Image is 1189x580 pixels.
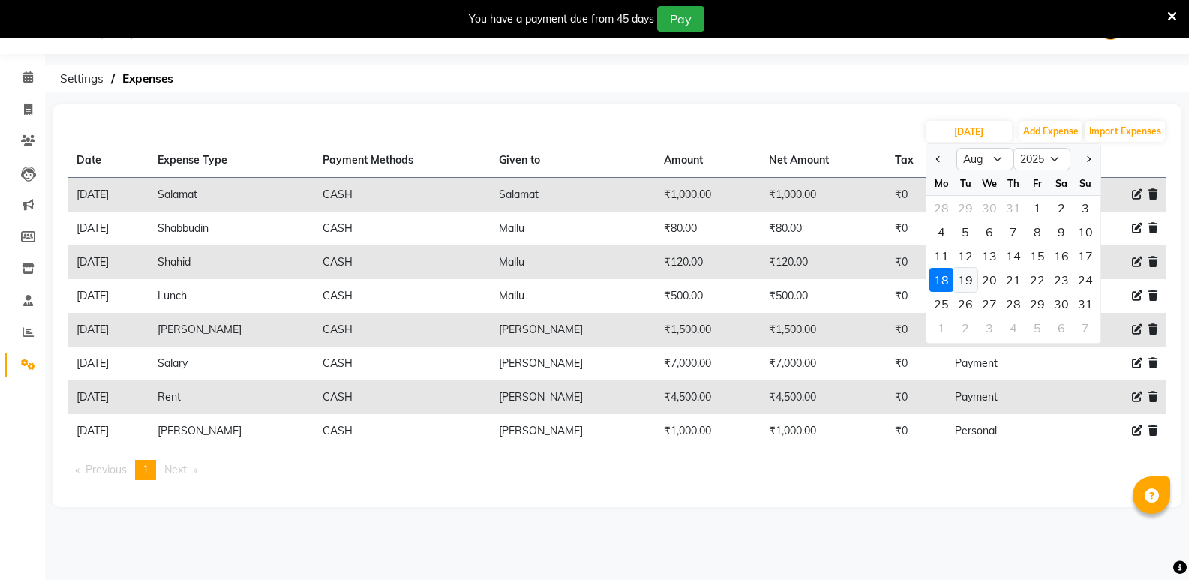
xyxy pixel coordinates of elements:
div: 28 [1001,292,1025,316]
div: Friday, September 5, 2025 [1025,316,1049,340]
div: Su [1073,171,1097,195]
select: Select month [956,148,1013,170]
th: Amount [655,143,761,178]
td: [PERSON_NAME] [149,414,314,448]
td: ₹7,000.00 [655,347,761,380]
div: 1 [929,316,953,340]
td: Shahid [149,245,314,279]
td: [DATE] [68,212,149,245]
div: Saturday, August 9, 2025 [1049,220,1073,244]
div: Tuesday, August 19, 2025 [953,268,977,292]
div: 3 [977,316,1001,340]
div: 14 [1001,244,1025,268]
div: 11 [929,244,953,268]
div: 4 [929,220,953,244]
td: Payment [946,380,1067,414]
td: ₹120.00 [760,245,886,279]
div: Wednesday, August 6, 2025 [977,220,1001,244]
input: PLACEHOLDER.DATE [926,121,1012,142]
div: 21 [1001,268,1025,292]
div: Thursday, August 7, 2025 [1001,220,1025,244]
div: Sunday, August 31, 2025 [1073,292,1097,316]
nav: Pagination [68,460,1166,480]
div: 15 [1025,244,1049,268]
div: Wednesday, August 13, 2025 [977,244,1001,268]
div: 16 [1049,244,1073,268]
th: Tax [886,143,945,178]
div: 25 [929,292,953,316]
td: Rent [149,380,314,414]
span: Expenses [115,65,181,92]
div: We [977,171,1001,195]
div: Saturday, August 30, 2025 [1049,292,1073,316]
div: 18 [929,268,953,292]
div: Sa [1049,171,1073,195]
td: ₹1,500.00 [760,313,886,347]
td: ₹0 [886,279,945,313]
div: Monday, August 25, 2025 [929,292,953,316]
td: Personal [946,414,1067,448]
td: ₹4,500.00 [760,380,886,414]
td: [PERSON_NAME] [490,414,655,448]
div: 17 [1073,244,1097,268]
div: 4 [1001,316,1025,340]
div: 31 [1001,196,1025,220]
div: 2 [1049,196,1073,220]
td: ₹0 [886,245,945,279]
div: Tuesday, July 29, 2025 [953,196,977,220]
div: Friday, August 1, 2025 [1025,196,1049,220]
div: Wednesday, August 27, 2025 [977,292,1001,316]
div: Saturday, August 2, 2025 [1049,196,1073,220]
div: Sunday, August 10, 2025 [1073,220,1097,244]
div: Monday, July 28, 2025 [929,196,953,220]
td: [DATE] [68,313,149,347]
td: ₹1,000.00 [760,178,886,212]
div: 19 [953,268,977,292]
div: Tuesday, August 26, 2025 [953,292,977,316]
td: Mallu [490,279,655,313]
div: Saturday, August 23, 2025 [1049,268,1073,292]
div: 23 [1049,268,1073,292]
td: ₹500.00 [760,279,886,313]
td: ₹0 [886,212,945,245]
div: Thursday, August 28, 2025 [1001,292,1025,316]
div: 31 [1073,292,1097,316]
div: Tu [953,171,977,195]
td: Lunch [149,279,314,313]
div: You have a payment due from 45 days [469,11,654,27]
div: Fr [1025,171,1049,195]
div: Thursday, August 14, 2025 [1001,244,1025,268]
div: Thursday, July 31, 2025 [1001,196,1025,220]
td: CASH [314,279,489,313]
td: [DATE] [68,414,149,448]
div: Wednesday, July 30, 2025 [977,196,1001,220]
button: Import Expenses [1085,121,1165,142]
button: Pay [657,6,704,32]
div: 27 [977,292,1001,316]
td: [DATE] [68,178,149,212]
div: 8 [1025,220,1049,244]
div: Tuesday, September 2, 2025 [953,316,977,340]
button: Previous month [932,147,945,171]
td: Mallu [490,245,655,279]
button: Add Expense [1019,121,1082,142]
th: Net Amount [760,143,886,178]
select: Select year [1013,148,1070,170]
td: CASH [314,347,489,380]
div: Sunday, August 3, 2025 [1073,196,1097,220]
div: 2 [953,316,977,340]
div: 1 [1025,196,1049,220]
td: CASH [314,178,489,212]
td: [PERSON_NAME] [490,313,655,347]
div: 24 [1073,268,1097,292]
span: Settings [53,65,111,92]
div: Saturday, August 16, 2025 [1049,244,1073,268]
div: 29 [1025,292,1049,316]
div: Mo [929,171,953,195]
td: [PERSON_NAME] [149,313,314,347]
td: [PERSON_NAME] [490,380,655,414]
div: 6 [1049,316,1073,340]
td: ₹1,500.00 [655,313,761,347]
div: 30 [1049,292,1073,316]
div: Th [1001,171,1025,195]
